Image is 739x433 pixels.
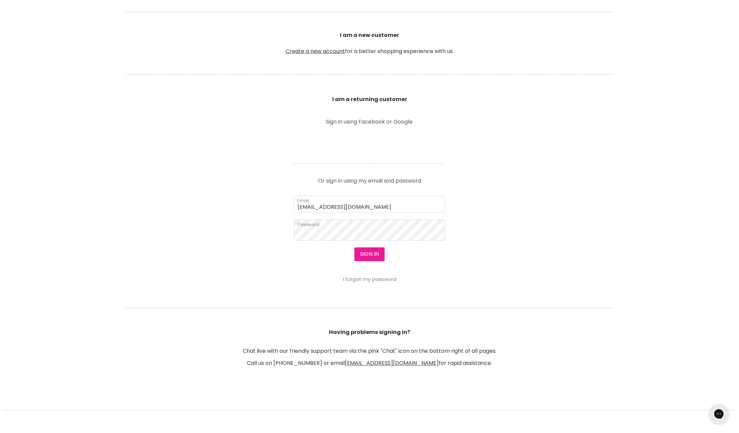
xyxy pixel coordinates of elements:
iframe: Social Login Buttons [294,134,445,153]
iframe: Gorgias live chat messenger [705,401,732,426]
a: [EMAIL_ADDRESS][DOMAIN_NAME] [345,359,439,367]
p: for a better shopping experience with us. [126,15,613,71]
b: I am a returning customer [332,95,407,103]
p: Or sign in using my email and password [294,173,445,184]
a: I forgot my password [343,276,396,283]
p: Sign in using Facebook or Google. [294,119,445,125]
b: I am a new customer [340,31,399,39]
header: Chat live with our friendly support team via the pink "Chat" icon on the bottom right of all page... [118,299,621,367]
a: Create a new account [286,47,345,55]
button: Sign in [354,247,385,261]
b: Having problems signing in? [329,328,410,336]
